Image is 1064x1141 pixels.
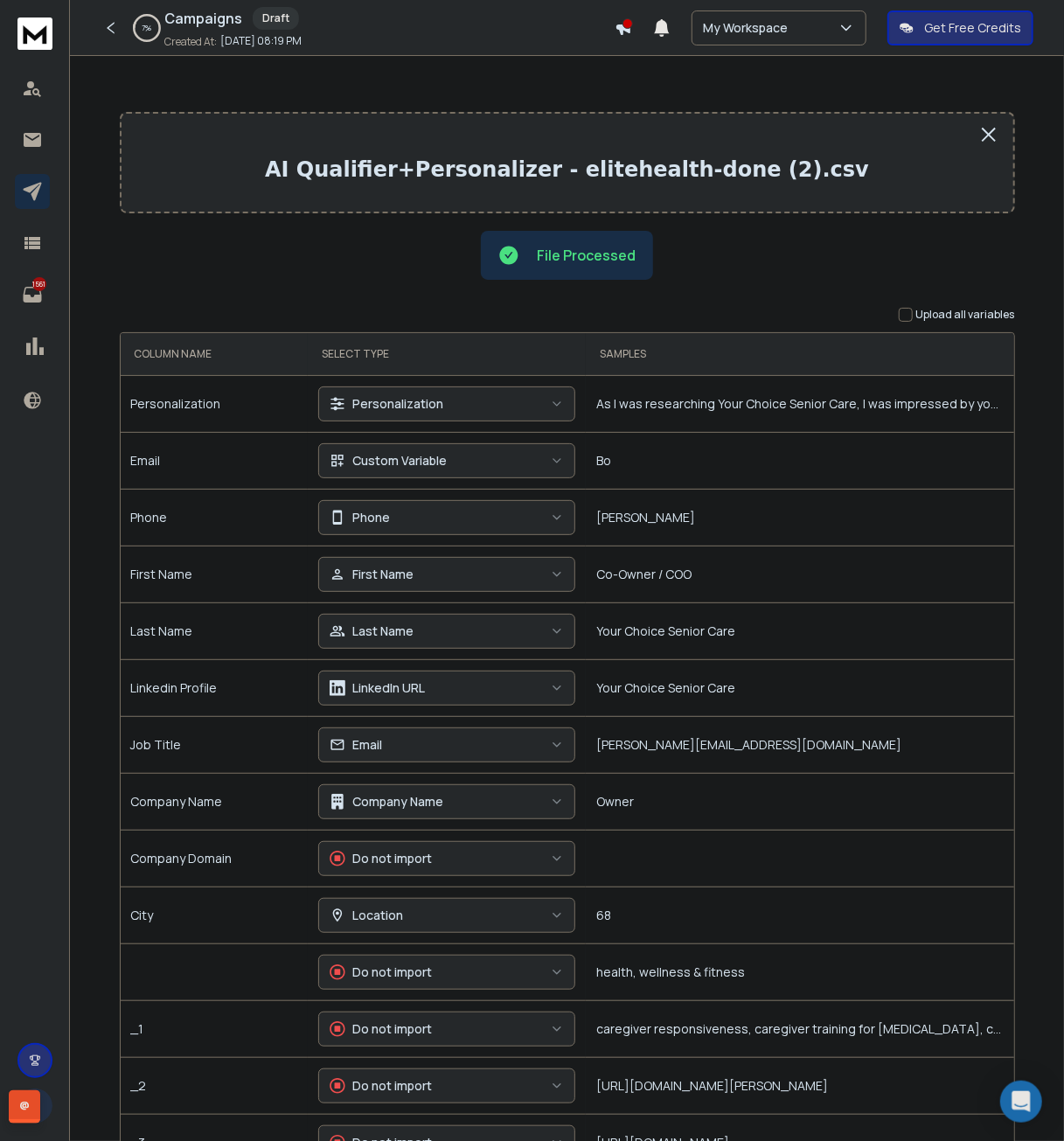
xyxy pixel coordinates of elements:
[703,19,795,37] p: My Workspace
[164,8,242,29] h1: Campaigns
[9,1090,40,1124] div: @
[121,489,308,546] td: Phone
[586,887,1014,943] td: 68
[308,333,586,375] th: SELECT TYPE
[220,34,302,48] p: [DATE] 08:19 PM
[330,566,414,583] div: First Name
[586,1000,1014,1057] td: caregiver responsiveness, caregiver training for [MEDICAL_DATA], care plan development, [MEDICAL_...
[121,659,308,716] td: Linkedin Profile
[586,1057,1014,1114] td: [URL][DOMAIN_NAME][PERSON_NAME]
[330,395,443,413] div: Personalization
[121,333,308,375] th: COLUMN NAME
[17,17,52,50] img: logo
[1000,1081,1042,1123] div: Open Intercom Messenger
[32,277,46,291] p: 1561
[253,7,299,30] div: Draft
[586,659,1014,716] td: Your Choice Senior Care
[330,907,403,924] div: Location
[330,623,414,640] div: Last Name
[586,432,1014,489] td: Bo
[330,679,425,697] div: LinkedIn URL
[121,432,308,489] td: Email
[586,773,1014,830] td: Owner
[586,602,1014,659] td: Your Choice Senior Care
[586,943,1014,1000] td: health, wellness & fitness
[330,1020,432,1038] div: Do not import
[586,546,1014,602] td: Co-Owner / COO
[121,830,308,887] td: Company Domain
[121,546,308,602] td: First Name
[121,716,308,773] td: Job Title
[330,452,447,470] div: Custom Variable
[916,308,1015,322] label: Upload all variables
[121,773,308,830] td: Company Name
[887,10,1033,45] button: Get Free Credits
[586,716,1014,773] td: [PERSON_NAME][EMAIL_ADDRESS][DOMAIN_NAME]
[121,375,308,432] td: Personalization
[121,1057,308,1114] td: _2
[586,489,1014,546] td: [PERSON_NAME]
[537,245,636,266] p: File Processed
[330,736,382,754] div: Email
[136,156,999,184] p: AI Qualifier+Personalizer - elitehealth-done (2).csv
[330,964,432,981] div: Do not import
[586,333,1014,375] th: SAMPLES
[17,1089,52,1124] button: J
[15,277,50,312] a: 1561
[121,887,308,943] td: City
[330,509,390,526] div: Phone
[330,850,432,867] div: Do not import
[586,375,1014,432] td: As I was researching Your Choice Senior Care, I was impressed by your commitment to personalized ...
[330,1077,432,1095] div: Do not import
[924,19,1021,37] p: Get Free Credits
[164,35,217,49] p: Created At:
[330,793,443,811] div: Company Name
[143,23,152,33] p: 7 %
[121,1000,308,1057] td: _1
[121,602,308,659] td: Last Name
